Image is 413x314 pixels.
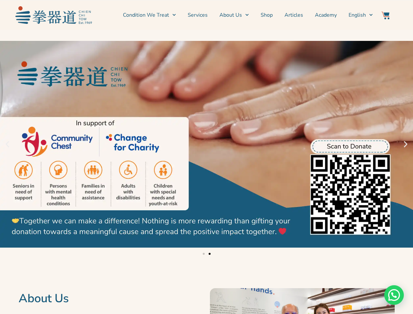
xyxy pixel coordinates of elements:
a: Shop [261,7,273,23]
img: Website Icon-03 [382,11,389,19]
a: Services [188,7,208,23]
a: About Us [219,7,249,23]
h2: About Us [19,291,203,306]
a: Articles [284,7,303,23]
nav: Menu [95,7,373,23]
div: Previous slide [3,140,11,148]
span: Go to slide 2 [209,253,211,255]
a: Academy [315,7,337,23]
span: English [349,11,366,19]
a: Switch to English [349,7,373,23]
span: Go to slide 1 [203,253,205,255]
a: Condition We Treat [123,7,176,23]
div: Next slide [402,140,410,148]
div: Need help? WhatsApp contact [384,285,404,305]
